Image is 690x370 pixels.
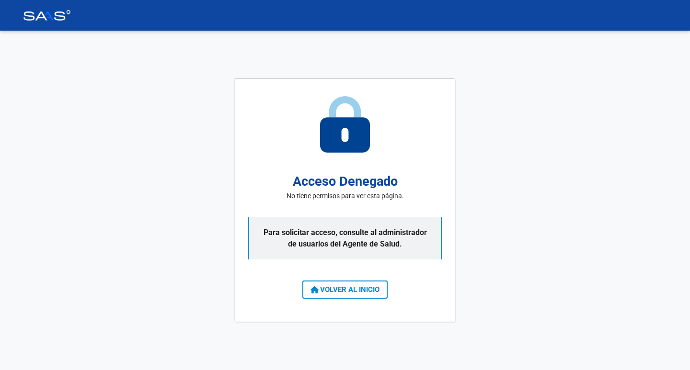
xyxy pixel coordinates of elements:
[248,217,442,259] p: Para solicitar acceso, consulte al administrador de usuarios del Agente de Salud.
[302,280,388,299] button: VOLVER AL INICIO
[310,285,379,294] span: VOLVER AL INICIO
[287,191,404,201] p: No tiene permisos para ver esta página.
[320,96,370,153] img: access-denied
[657,337,680,360] iframe: Intercom live chat
[23,10,71,21] img: Logo SAAS
[293,172,398,191] h2: Acceso Denegado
